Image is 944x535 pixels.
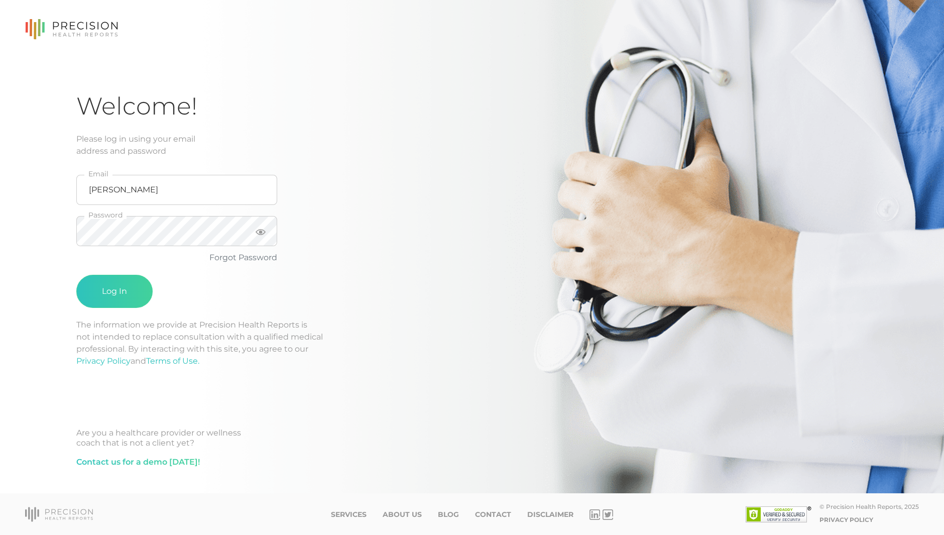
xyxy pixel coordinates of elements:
a: Contact [475,510,511,519]
p: The information we provide at Precision Health Reports is not intended to replace consultation wi... [76,319,868,367]
a: About Us [383,510,422,519]
a: Terms of Use. [146,356,199,366]
a: Forgot Password [209,253,277,262]
button: Log In [76,275,153,308]
a: Services [331,510,367,519]
div: Are you a healthcare provider or wellness coach that is not a client yet? [76,428,868,448]
img: SSL site seal - click to verify [746,506,811,522]
div: © Precision Health Reports, 2025 [819,503,919,510]
a: Privacy Policy [819,516,873,523]
div: Please log in using your email address and password [76,133,868,157]
a: Contact us for a demo [DATE]! [76,456,200,468]
a: Disclaimer [527,510,573,519]
h1: Welcome! [76,91,868,121]
input: Email [76,175,277,205]
a: Blog [438,510,459,519]
a: Privacy Policy [76,356,131,366]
